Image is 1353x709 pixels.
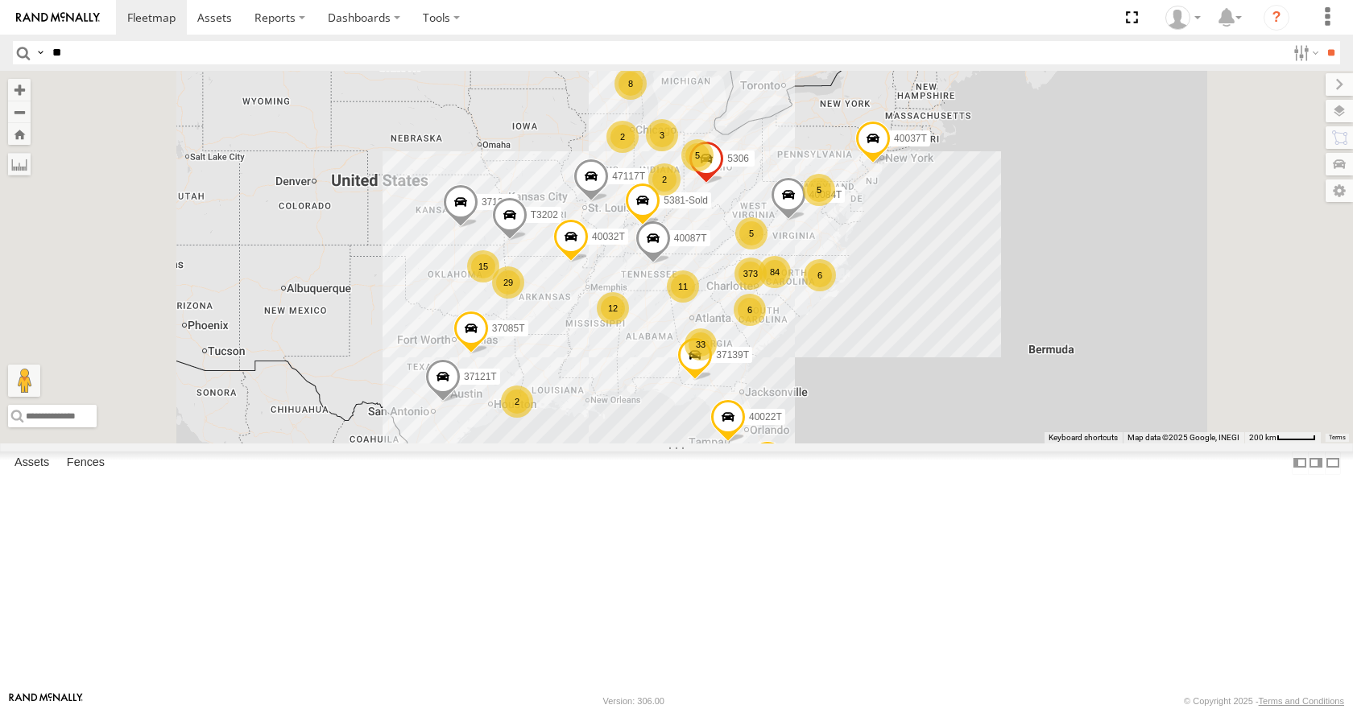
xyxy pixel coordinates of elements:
[8,365,40,397] button: Drag Pegman onto the map to open Street View
[734,294,766,326] div: 6
[501,385,533,418] div: 2
[681,139,714,171] div: 5
[8,79,31,101] button: Zoom in
[1249,433,1276,442] span: 200 km
[1127,433,1239,442] span: Map data ©2025 Google, INEGI
[804,259,836,291] div: 6
[674,233,707,244] span: 40087T
[1259,696,1344,706] a: Terms and Conditions
[612,171,645,182] span: 47117T
[803,174,835,206] div: 5
[894,133,927,144] span: 40037T
[492,323,525,334] span: 37085T
[592,231,625,242] span: 40032T
[1049,432,1118,443] button: Keyboard shortcuts
[735,217,768,249] div: 5
[1264,5,1289,31] i: ?
[467,250,499,282] div: 15
[16,12,100,23] img: rand-logo.svg
[648,163,681,196] div: 2
[8,153,31,175] label: Measure
[1160,6,1206,30] div: Jeff Vanhorn
[1325,451,1341,475] label: Hide Summary Table
[1292,451,1308,475] label: Dock Summary Table to the Left
[1308,451,1324,475] label: Dock Summary Table to the Right
[8,123,31,145] button: Zoom Home
[749,411,782,423] span: 40022T
[9,693,83,709] a: Visit our Website
[664,196,708,207] span: 5381-Sold
[727,154,749,165] span: 5306
[1287,41,1322,64] label: Search Filter Options
[606,121,639,153] div: 2
[614,68,647,100] div: 8
[667,270,699,303] div: 11
[1329,434,1346,440] a: Terms (opens in new tab)
[646,119,678,151] div: 3
[8,101,31,123] button: Zoom out
[59,452,113,475] label: Fences
[1244,432,1321,443] button: Map Scale: 200 km per 45 pixels
[734,258,767,290] div: 373
[685,328,717,361] div: 33
[597,292,629,324] div: 12
[603,696,664,706] div: Version: 306.00
[1326,179,1353,202] label: Map Settings
[482,196,515,208] span: 37131T
[716,349,749,361] span: 37139T
[464,371,497,382] span: 37121T
[6,452,57,475] label: Assets
[34,41,47,64] label: Search Query
[531,209,558,221] span: T3202
[1184,696,1344,706] div: © Copyright 2025 -
[492,266,524,299] div: 29
[759,256,791,288] div: 84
